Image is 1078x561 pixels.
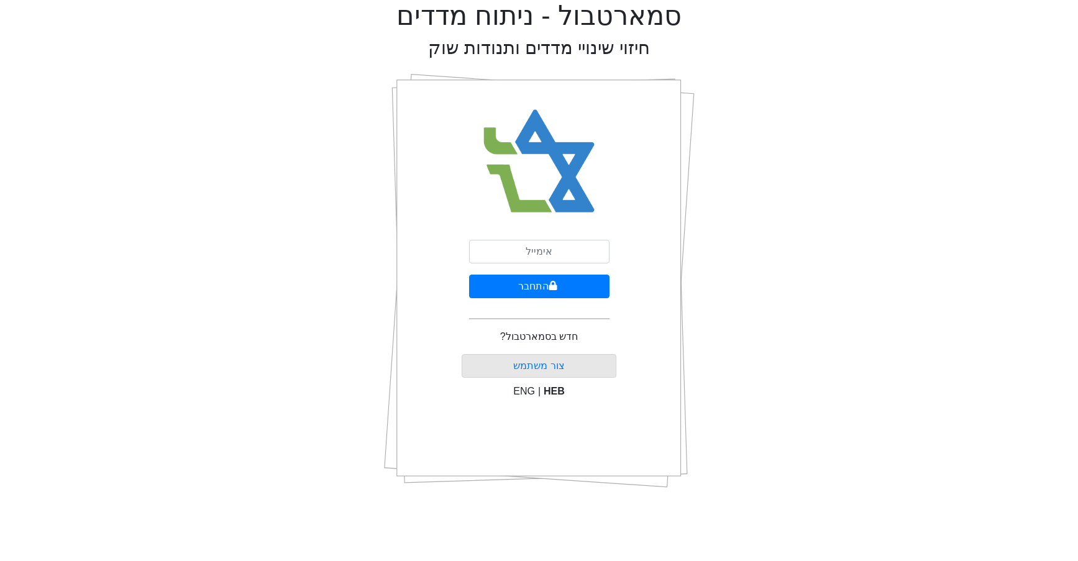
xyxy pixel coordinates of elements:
[462,354,616,378] button: צור משתמש
[513,386,535,396] span: ENG
[513,360,564,371] a: צור משתמש
[544,386,565,396] span: HEB
[469,275,610,298] button: התחבר
[428,37,650,59] h2: חיזוי שינויי מדדים ותנודות שוק
[538,386,541,396] span: |
[469,240,610,263] input: אימייל
[472,93,606,230] img: Smart Bull
[500,329,578,344] p: חדש בסמארטבול?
